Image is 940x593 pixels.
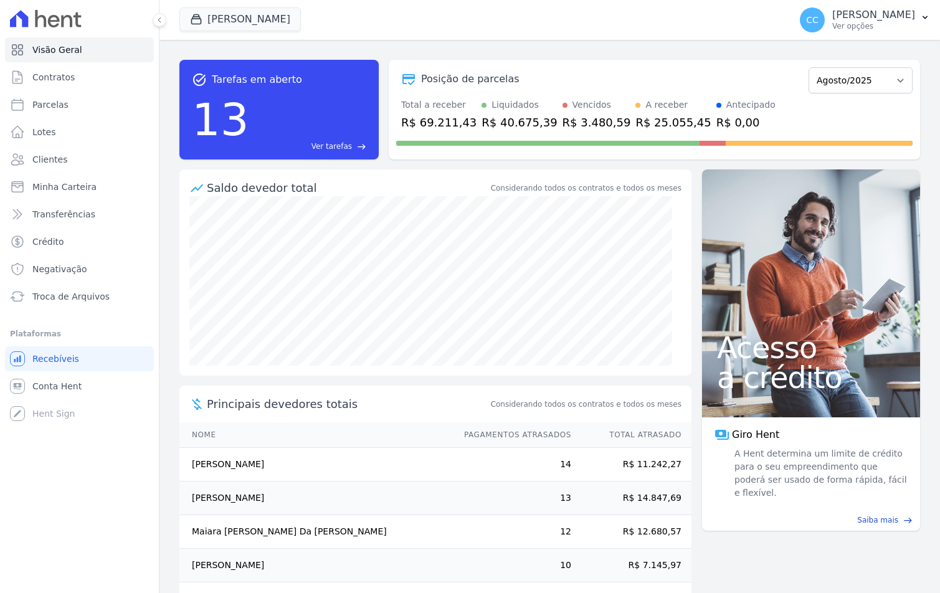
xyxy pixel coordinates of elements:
a: Troca de Arquivos [5,284,154,309]
p: Ver opções [832,21,915,31]
div: Antecipado [726,98,776,111]
span: east [903,516,913,525]
a: Parcelas [5,92,154,117]
div: Posição de parcelas [421,72,520,87]
a: Transferências [5,202,154,227]
a: Negativação [5,257,154,282]
a: Ver tarefas east [254,141,366,152]
span: Transferências [32,208,95,221]
span: Conta Hent [32,380,82,392]
td: [PERSON_NAME] [179,549,452,582]
th: Total Atrasado [572,422,691,448]
span: Principais devedores totais [207,396,488,412]
span: Visão Geral [32,44,82,56]
span: Saiba mais [857,515,898,526]
th: Pagamentos Atrasados [452,422,572,448]
span: east [357,142,366,151]
div: R$ 0,00 [716,114,776,131]
span: Clientes [32,153,67,166]
button: CC [PERSON_NAME] Ver opções [790,2,940,37]
div: Considerando todos os contratos e todos os meses [491,183,681,194]
span: Giro Hent [732,427,779,442]
div: R$ 25.055,45 [635,114,711,131]
p: [PERSON_NAME] [832,9,915,21]
td: 14 [452,448,572,482]
span: Negativação [32,263,87,275]
span: Troca de Arquivos [32,290,110,303]
div: Vencidos [572,98,611,111]
span: Recebíveis [32,353,79,365]
div: R$ 3.480,59 [563,114,631,131]
td: [PERSON_NAME] [179,482,452,515]
a: Lotes [5,120,154,145]
a: Visão Geral [5,37,154,62]
span: Tarefas em aberto [212,72,302,87]
a: Recebíveis [5,346,154,371]
td: R$ 12.680,57 [572,515,691,549]
div: 13 [192,87,249,152]
div: R$ 69.211,43 [401,114,477,131]
div: Liquidados [491,98,539,111]
a: Clientes [5,147,154,172]
td: 13 [452,482,572,515]
td: 10 [452,549,572,582]
div: R$ 40.675,39 [482,114,557,131]
td: [PERSON_NAME] [179,448,452,482]
span: Contratos [32,71,75,83]
div: Plataformas [10,326,149,341]
span: A Hent determina um limite de crédito para o seu empreendimento que poderá ser usado de forma ráp... [732,447,908,500]
span: Ver tarefas [311,141,352,152]
th: Nome [179,422,452,448]
td: R$ 14.847,69 [572,482,691,515]
td: Maiara [PERSON_NAME] Da [PERSON_NAME] [179,515,452,549]
span: Considerando todos os contratos e todos os meses [491,399,681,410]
button: [PERSON_NAME] [179,7,301,31]
td: 12 [452,515,572,549]
a: Saiba mais east [710,515,913,526]
span: Lotes [32,126,56,138]
td: R$ 11.242,27 [572,448,691,482]
a: Minha Carteira [5,174,154,199]
span: Parcelas [32,98,69,111]
div: Saldo devedor total [207,179,488,196]
span: Minha Carteira [32,181,97,193]
td: R$ 7.145,97 [572,549,691,582]
span: task_alt [192,72,207,87]
a: Conta Hent [5,374,154,399]
span: Crédito [32,235,64,248]
span: a crédito [717,363,905,392]
a: Contratos [5,65,154,90]
span: Acesso [717,333,905,363]
a: Crédito [5,229,154,254]
div: A receber [645,98,688,111]
div: Total a receber [401,98,477,111]
span: CC [806,16,819,24]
